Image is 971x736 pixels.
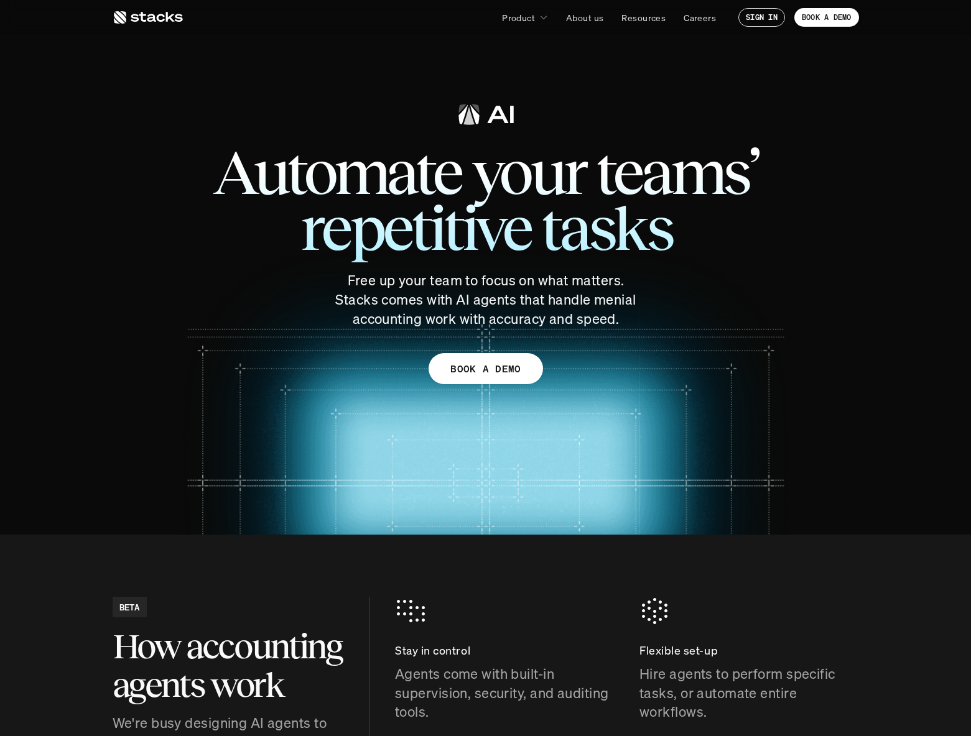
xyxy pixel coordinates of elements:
a: About us [559,6,611,29]
p: Product [502,11,535,24]
p: Flexible set-up [639,642,859,660]
h2: BETA [119,600,140,614]
h2: How accounting agents work [113,627,345,704]
a: SIGN IN [738,8,785,27]
a: BOOK A DEMO [794,8,859,27]
p: Agents come with built-in supervision, security, and auditing tools. [395,665,615,722]
a: Careers [676,6,723,29]
p: Careers [684,11,716,24]
p: SIGN IN [746,13,778,22]
p: Hire agents to perform specific tasks, or automate entire workflows. [639,665,859,722]
p: Free up your team to focus on what matters. Stacks comes with AI agents that handle menial accoun... [330,271,641,328]
p: BOOK A DEMO [802,13,852,22]
p: Resources [621,11,666,24]
a: Resources [614,6,673,29]
p: About us [566,11,603,24]
a: Privacy Policy [147,237,202,246]
p: BOOK A DEMO [450,360,521,378]
a: BOOK A DEMO [429,353,543,384]
span: Automate your teams’ repetitive tasks [162,132,809,269]
p: Stay in control [395,642,615,660]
